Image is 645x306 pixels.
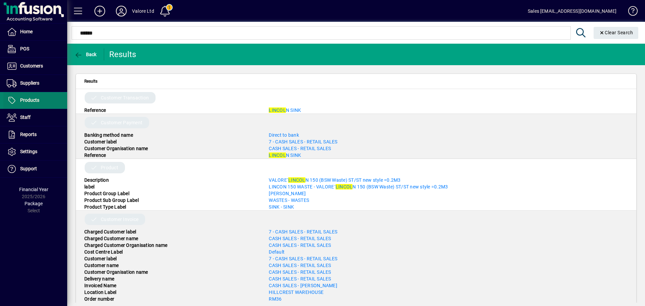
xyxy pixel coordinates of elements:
span: Settings [20,149,37,154]
a: LINCOLN SINK [269,152,301,158]
button: Add [89,5,111,17]
span: Clear Search [599,30,633,35]
a: Support [3,161,67,177]
a: VALORE`LINCOLN 150 (BSW Waste) ST/ST new style =0.2M3 [269,177,400,183]
div: Product Group Label [79,190,264,197]
button: Clear [594,27,639,39]
div: Product Sub Group Label [79,197,264,204]
button: Profile [111,5,132,17]
span: Back [74,52,97,57]
div: Sales [EMAIL_ADDRESS][DOMAIN_NAME] [528,6,616,16]
a: RM36 [269,296,282,302]
span: Home [20,29,33,34]
em: LINCOL [269,107,286,113]
a: Settings [3,143,67,160]
a: CASH SALES - RETAIL SALES [269,276,331,281]
a: Staff [3,109,67,126]
a: Direct to bank [269,132,299,138]
div: Description [79,177,264,183]
a: CASH SALES - RETAIL SALES [269,243,331,248]
em: LINCOL [269,152,286,158]
a: Knowledge Base [623,1,637,23]
a: Suppliers [3,75,67,92]
span: LINCON 150 WASTE - VALORE` N 150 (BSW Waste) ST/ST new style =0.2M3 [269,184,448,189]
span: Products [20,97,39,103]
span: N SINK [269,152,301,158]
div: Customer Organisation name [79,269,264,275]
a: Default [269,249,285,255]
a: CASH SALES - RETAIL SALES [269,236,331,241]
a: CASH SALES - [PERSON_NAME] [269,283,337,288]
span: VALORE` N 150 (BSW Waste) ST/ST new style =0.2M3 [269,177,400,183]
div: Cost Centre Label [79,249,264,255]
div: Charged Customer Organisation name [79,242,264,249]
a: Customers [3,58,67,75]
div: Reference [79,107,264,114]
span: POS [20,46,29,51]
app-page-header-button: Back [67,48,104,60]
div: Banking method name [79,132,264,138]
span: Package [25,201,43,206]
div: Customer label [79,138,264,145]
a: WASTES - WASTES [269,198,309,203]
div: Results [109,49,138,60]
span: Staff [20,115,31,120]
div: label [79,183,264,190]
div: Invoiced Name [79,282,264,289]
a: LINCOLN SINK [269,107,301,113]
em: LINCOL [336,184,353,189]
a: Home [3,24,67,40]
div: Reference [79,152,264,159]
em: LINCOL [288,177,305,183]
a: 7 - CASH SALES - RETAIL SALES [269,256,337,261]
div: Customer Organisation name [79,145,264,152]
span: N SINK [269,107,301,113]
span: Customer Invoice [101,216,138,223]
div: Location Label [79,289,264,296]
a: POS [3,41,67,57]
div: Delivery name [79,275,264,282]
a: SINK - SINK [269,204,294,210]
div: Valore Ltd [132,6,154,16]
a: Reports [3,126,67,143]
span: Customer Transaction [101,94,149,101]
a: CASH SALES - RETAIL SALES [269,269,331,275]
span: Customers [20,63,43,69]
span: Customer Payment [101,119,142,126]
a: 7 - CASH SALES - RETAIL SALES [269,229,337,234]
div: Charged Customer label [79,228,264,235]
span: Suppliers [20,80,39,86]
button: Back [73,48,98,60]
span: Product [101,164,118,171]
a: CASH SALES - RETAIL SALES [269,146,331,151]
span: Results [84,78,97,85]
a: Products [3,92,67,109]
span: Financial Year [19,187,48,192]
a: CASH SALES - RETAIL SALES [269,263,331,268]
a: HILLCREST WAREHOUSE [269,290,324,295]
span: Reports [20,132,37,137]
a: [PERSON_NAME] [269,191,306,196]
a: 7 - CASH SALES - RETAIL SALES [269,139,337,144]
div: Order number [79,296,264,302]
span: Support [20,166,37,171]
div: Customer label [79,255,264,262]
div: Charged Customer name [79,235,264,242]
div: Product Type Label [79,204,264,210]
a: LINCON 150 WASTE - VALORE`LINCOLN 150 (BSW Waste) ST/ST new style =0.2M3 [269,184,448,189]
